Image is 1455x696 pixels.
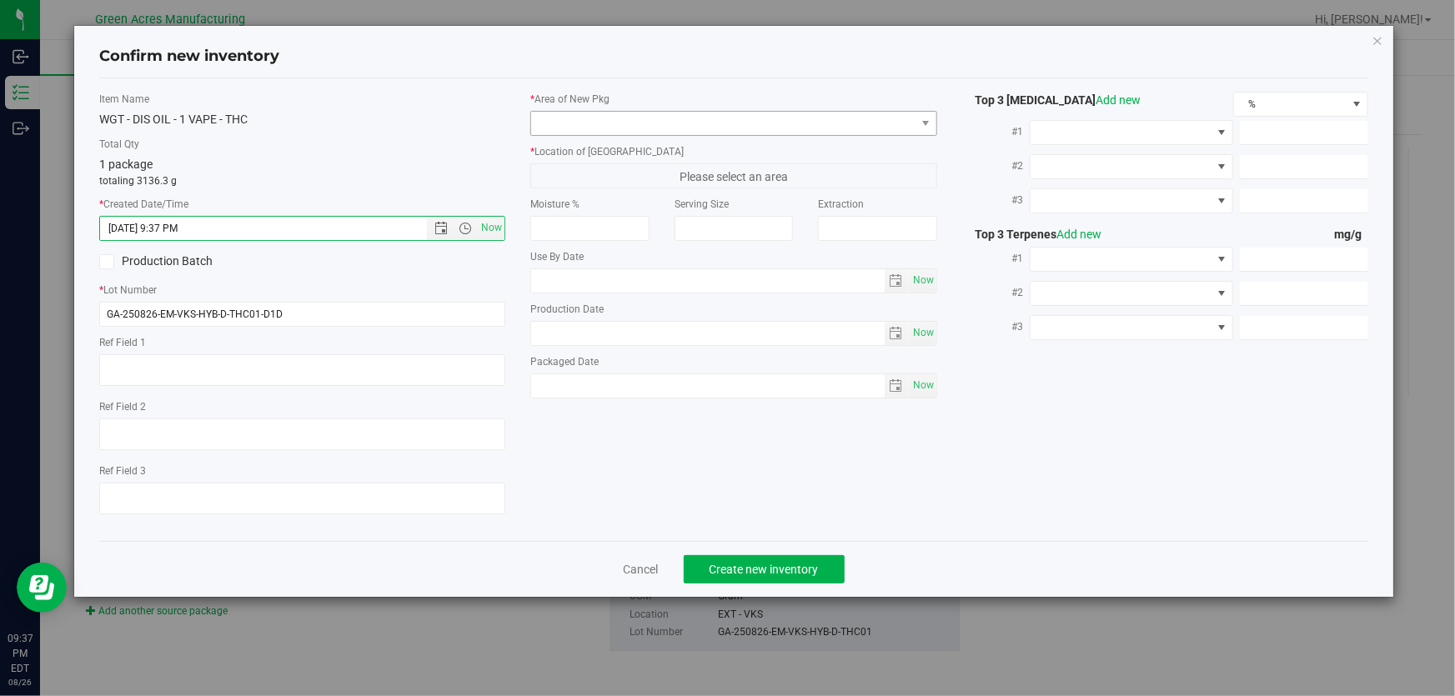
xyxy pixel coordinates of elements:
[885,269,909,293] span: select
[530,163,936,188] span: Please select an area
[1096,93,1141,107] a: Add new
[962,278,1030,308] label: #2
[99,463,505,478] label: Ref Field 3
[1057,228,1102,241] a: Add new
[885,322,909,345] span: select
[962,117,1030,147] label: #1
[624,561,659,578] a: Cancel
[1334,228,1368,241] span: mg/g
[909,374,936,398] span: select
[909,322,936,345] span: select
[99,283,505,298] label: Lot Number
[99,335,505,350] label: Ref Field 1
[99,111,505,128] div: WGT - DIS OIL - 1 VAPE - THC
[99,197,505,212] label: Created Date/Time
[99,137,505,152] label: Total Qty
[909,373,937,398] span: Set Current date
[885,374,909,398] span: select
[530,144,936,159] label: Location of [GEOGRAPHIC_DATA]
[530,354,936,369] label: Packaged Date
[478,216,506,240] span: Set Current date
[909,268,937,293] span: Set Current date
[962,93,1141,107] span: Top 3 [MEDICAL_DATA]
[99,158,153,171] span: 1 package
[99,253,290,270] label: Production Batch
[962,185,1030,215] label: #3
[530,249,936,264] label: Use By Date
[99,173,505,188] p: totaling 3136.3 g
[530,92,936,107] label: Area of New Pkg
[684,555,845,583] button: Create new inventory
[99,46,279,68] h4: Confirm new inventory
[909,269,936,293] span: select
[962,243,1030,273] label: #1
[675,197,793,212] label: Serving Size
[962,151,1030,181] label: #2
[530,197,649,212] label: Moisture %
[962,228,1102,241] span: Top 3 Terpenes
[99,399,505,414] label: Ref Field 2
[818,197,936,212] label: Extraction
[530,302,936,317] label: Production Date
[17,563,67,613] iframe: Resource center
[99,92,505,107] label: Item Name
[909,321,937,345] span: Set Current date
[427,222,455,235] span: Open the date view
[451,222,479,235] span: Open the time view
[1234,93,1347,116] span: %
[962,312,1030,342] label: #3
[710,563,819,576] span: Create new inventory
